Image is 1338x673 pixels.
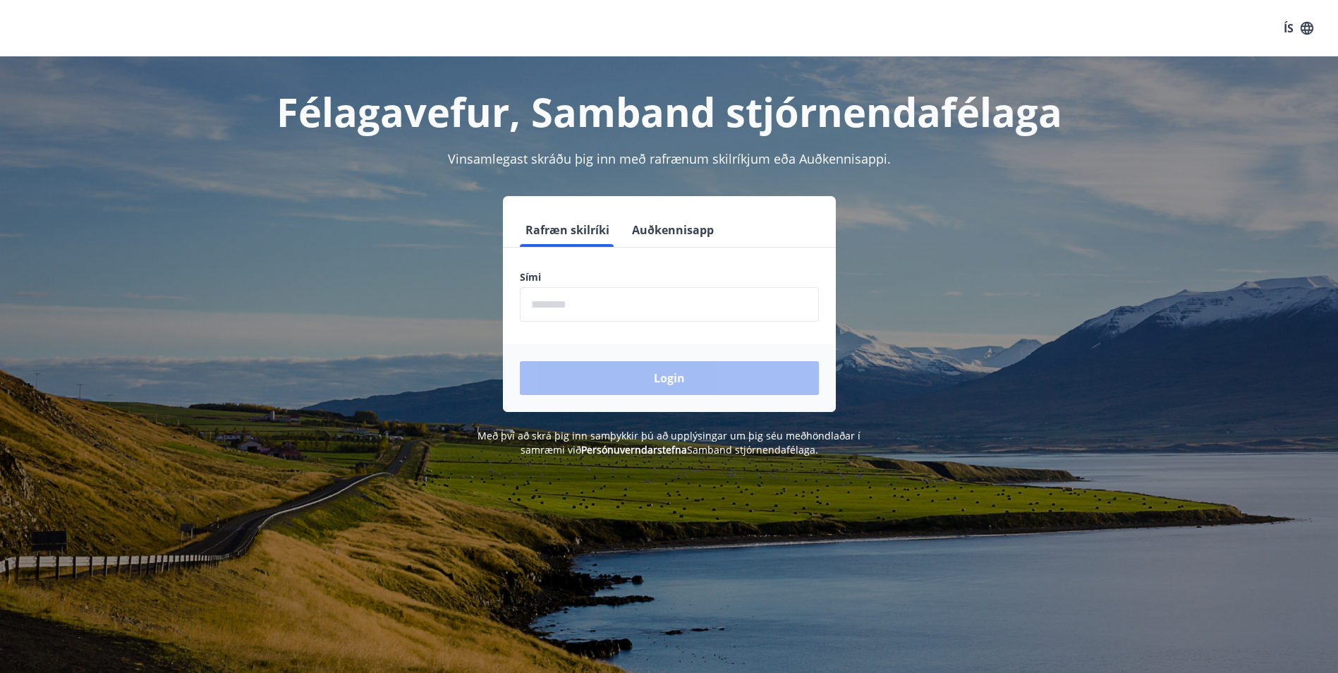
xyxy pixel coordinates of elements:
span: Vinsamlegast skráðu þig inn með rafrænum skilríkjum eða Auðkennisappi. [448,150,891,167]
button: Auðkennisapp [626,213,719,247]
h1: Félagavefur, Samband stjórnendafélaga [178,85,1160,138]
button: ÍS [1276,16,1321,41]
label: Sími [520,270,819,284]
span: Með því að skrá þig inn samþykkir þú að upplýsingar um þig séu meðhöndlaðar í samræmi við Samband... [478,429,860,456]
a: Persónuverndarstefna [581,443,687,456]
button: Rafræn skilríki [520,213,615,247]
